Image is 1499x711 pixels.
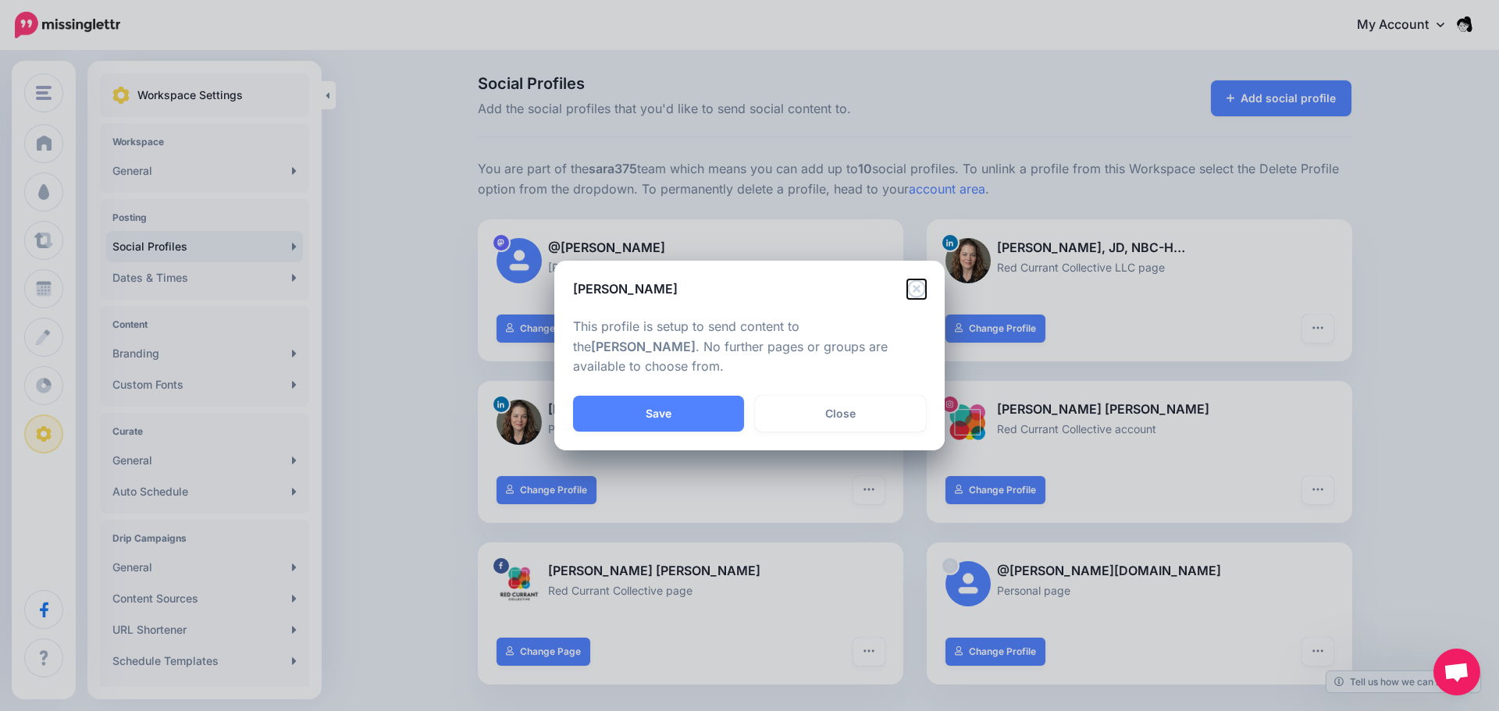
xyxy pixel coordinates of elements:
[573,279,678,298] h5: [PERSON_NAME]
[573,396,744,432] button: Save
[755,396,926,432] a: Close
[591,339,696,354] b: [PERSON_NAME]
[573,317,926,378] p: This profile is setup to send content to the . No further pages or groups are available to choose...
[907,279,926,299] button: Close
